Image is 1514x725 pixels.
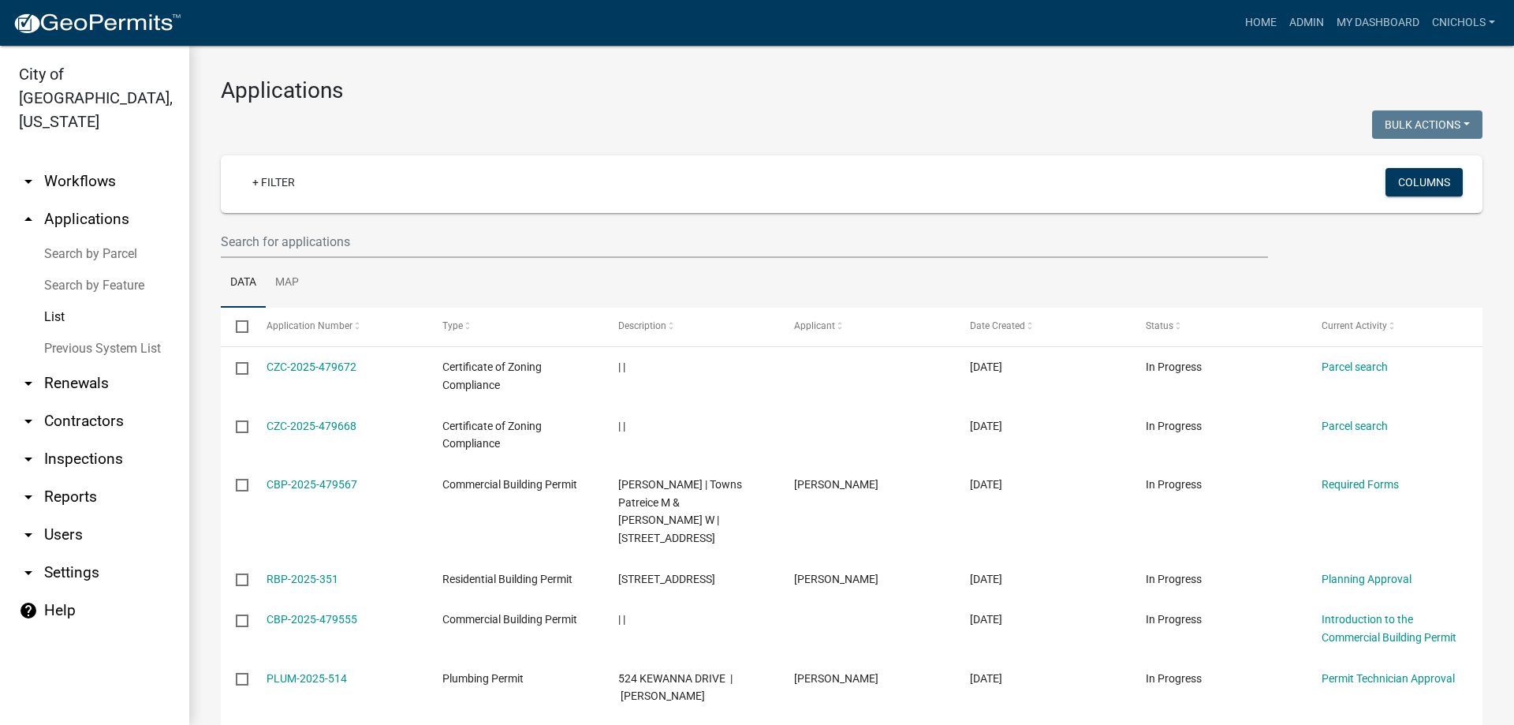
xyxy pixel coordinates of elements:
span: 3309 Acorn Lane | Lot 990 [618,573,715,585]
button: Bulk Actions [1372,110,1482,139]
datatable-header-cell: Type [427,308,602,346]
span: Current Activity [1322,320,1387,331]
a: Data [221,258,266,308]
span: Type [442,320,463,331]
span: In Progress [1146,420,1202,432]
i: help [19,601,38,620]
a: Home [1239,8,1283,38]
span: Certificate of Zoning Compliance [442,361,542,391]
span: 09/16/2025 [970,672,1002,685]
datatable-header-cell: Current Activity [1307,308,1482,346]
span: In Progress [1146,672,1202,685]
i: arrow_drop_up [19,210,38,229]
span: In Progress [1146,361,1202,373]
span: Application Number [267,320,352,331]
a: Admin [1283,8,1330,38]
h3: Applications [221,77,1482,104]
a: Required Forms [1322,478,1399,491]
span: 524 KEWANNA DRIVE | Davidson Michael Don [618,672,733,703]
a: cnichols [1426,8,1501,38]
span: Richard Stemler [794,672,878,685]
datatable-header-cell: Description [603,308,779,346]
a: Parcel search [1322,361,1388,373]
a: CZC-2025-479672 [267,361,356,373]
span: | | [618,420,625,432]
span: | | [618,613,625,626]
i: arrow_drop_down [19,374,38,393]
a: CBP-2025-479555 [267,613,357,626]
datatable-header-cell: Date Created [955,308,1131,346]
span: 09/17/2025 [970,420,1002,432]
datatable-header-cell: Application Number [251,308,427,346]
span: Description [618,320,666,331]
a: Map [266,258,308,308]
span: Certificate of Zoning Compliance [442,420,542,450]
span: Patriece Towns [794,478,878,491]
i: arrow_drop_down [19,488,38,506]
span: Commercial Building Permit [442,478,577,491]
span: Tom Saurey [794,573,878,585]
i: arrow_drop_down [19,525,38,544]
span: Date Created [970,320,1025,331]
input: Search for applications [221,226,1268,258]
span: 09/16/2025 [970,478,1002,491]
i: arrow_drop_down [19,172,38,191]
a: CBP-2025-479567 [267,478,357,491]
a: PLUM-2025-514 [267,672,347,685]
span: | | [618,361,625,373]
span: In Progress [1146,613,1202,626]
a: Introduction to the Commercial Building Permit [1322,613,1456,644]
a: Permit Technician Approval [1322,672,1455,685]
span: Applicant [794,320,835,331]
i: arrow_drop_down [19,412,38,431]
span: Commercial Building Permit [442,613,577,626]
span: 09/16/2025 [970,573,1002,585]
i: arrow_drop_down [19,563,38,582]
span: Plumbing Permit [442,672,524,685]
span: In Progress [1146,478,1202,491]
span: Patriece Towns | Towns Patreice M & Beauchamp Anthony W | 3509 SUN RISE CIRCLE [618,478,742,544]
a: RBP-2025-351 [267,573,338,585]
a: My Dashboard [1330,8,1426,38]
span: 09/17/2025 [970,361,1002,373]
a: CZC-2025-479668 [267,420,356,432]
a: Planning Approval [1322,573,1411,585]
a: Parcel search [1322,420,1388,432]
span: 09/16/2025 [970,613,1002,626]
i: arrow_drop_down [19,450,38,469]
datatable-header-cell: Applicant [779,308,955,346]
button: Columns [1385,168,1463,196]
span: Residential Building Permit [442,573,572,585]
a: + Filter [240,168,308,196]
datatable-header-cell: Status [1131,308,1307,346]
span: In Progress [1146,573,1202,585]
span: Status [1146,320,1173,331]
datatable-header-cell: Select [221,308,251,346]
